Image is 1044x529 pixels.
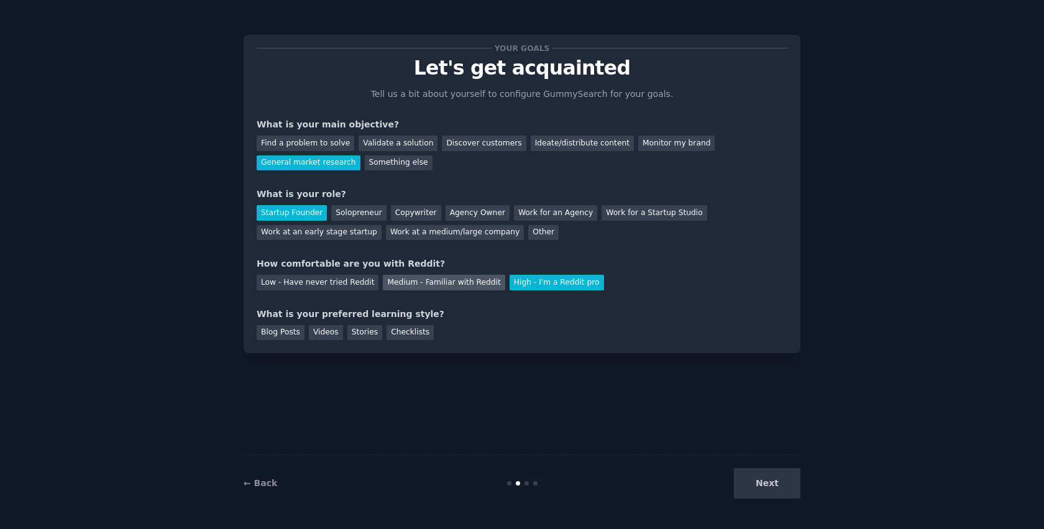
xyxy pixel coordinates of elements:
[387,325,434,341] div: Checklists
[257,57,787,79] p: Let's get acquainted
[383,275,505,290] div: Medium - Familiar with Reddit
[602,205,707,221] div: Work for a Startup Studio
[257,188,787,201] div: What is your role?
[257,257,787,270] div: How comfortable are you with Reddit?
[359,136,437,151] div: Validate a solution
[365,155,433,171] div: Something else
[257,136,354,151] div: Find a problem to solve
[492,42,552,55] span: Your goals
[257,325,304,341] div: Blog Posts
[331,205,386,221] div: Solopreneur
[365,88,679,101] p: Tell us a bit about yourself to configure GummySearch for your goals.
[309,325,343,341] div: Videos
[257,118,787,131] div: What is your main objective?
[442,136,526,151] div: Discover customers
[257,308,787,321] div: What is your preferred learning style?
[391,205,441,221] div: Copywriter
[531,136,634,151] div: Ideate/distribute content
[257,205,327,221] div: Startup Founder
[638,136,715,151] div: Monitor my brand
[257,155,360,171] div: General market research
[386,225,524,241] div: Work at a medium/large company
[347,325,382,341] div: Stories
[257,275,378,290] div: Low - Have never tried Reddit
[244,478,277,488] a: ← Back
[257,225,382,241] div: Work at an early stage startup
[446,205,510,221] div: Agency Owner
[528,225,559,241] div: Other
[510,275,604,290] div: High - I'm a Reddit pro
[514,205,597,221] div: Work for an Agency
